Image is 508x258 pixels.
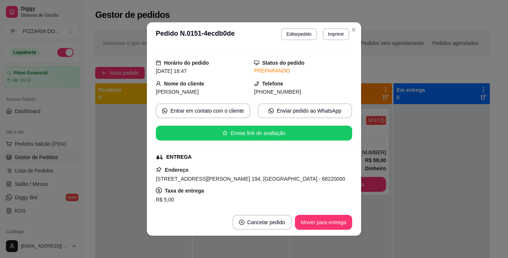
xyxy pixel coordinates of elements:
strong: Taxa de entrega [165,188,204,194]
div: PREPARANDO [254,67,352,75]
button: Editarpedido [281,28,316,40]
strong: Telefone [262,81,283,87]
span: phone [254,81,259,86]
span: user [156,81,161,86]
button: Copiar Endereço [203,204,254,219]
button: Close [348,24,360,36]
span: star [222,130,228,136]
span: dollar [156,187,162,193]
button: starEnviar link de avaliação [156,126,352,141]
button: whats-appEnviar pedido ao WhatsApp [258,103,352,118]
span: pushpin [156,167,162,172]
span: whats-app [269,108,274,113]
span: [DATE] 18:47 [156,68,187,74]
button: whats-appEntrar em contato com o cliente [156,103,250,118]
span: [STREET_ADDRESS][PERSON_NAME] 194, [GEOGRAPHIC_DATA] - 68220000 [156,176,345,182]
h3: Pedido N. 0151-4ecdb0de [156,28,235,40]
strong: Status do pedido [262,60,305,66]
button: close-circleCancelar pedido [232,215,292,230]
button: Imprimir [323,28,349,40]
div: ENTREGA [166,153,192,161]
span: whats-app [162,108,167,113]
span: [PERSON_NAME] [156,89,199,95]
span: close-circle [239,220,244,225]
strong: Nome do cliente [164,81,204,87]
span: calendar [156,60,161,65]
button: Vincular motoboy [254,204,306,219]
strong: Endereço [165,167,189,173]
button: Mover para entrega [295,215,352,230]
span: [PHONE_NUMBER] [254,89,301,95]
span: desktop [254,60,259,65]
strong: Horário do pedido [164,60,209,66]
span: R$ 5,00 [156,197,174,203]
